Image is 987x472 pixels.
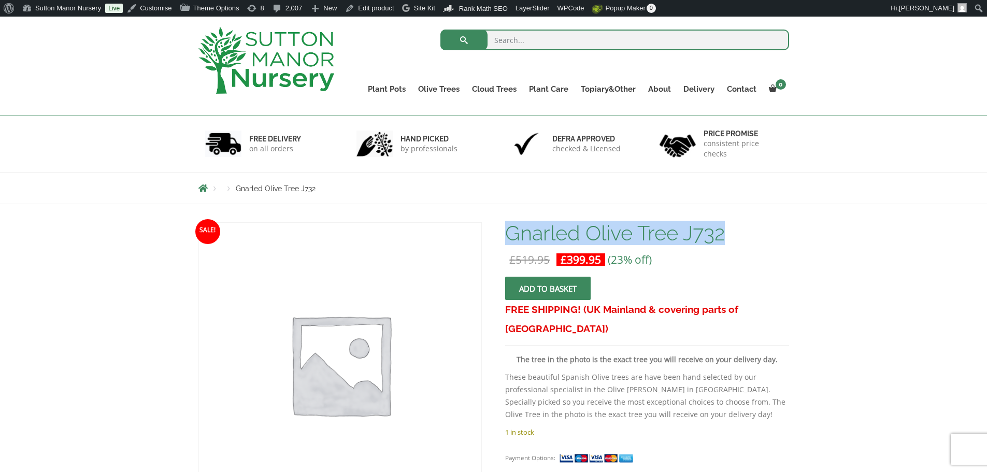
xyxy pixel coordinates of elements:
span: Site Kit [414,4,435,12]
strong: The tree in the photo is the exact tree you will receive on your delivery day. [517,354,778,364]
img: 2.jpg [356,131,393,157]
img: 1.jpg [205,131,241,157]
h6: FREE DELIVERY [249,134,301,144]
span: (23% off) [608,252,652,267]
h6: Defra approved [552,134,621,144]
h6: Price promise [704,129,782,138]
span: [PERSON_NAME] [899,4,954,12]
img: payment supported [559,453,637,464]
span: Sale! [195,219,220,244]
a: Topiary&Other [575,82,642,96]
h1: Gnarled Olive Tree J732 [505,222,789,244]
img: logo [198,27,334,94]
a: Plant Pots [362,82,412,96]
span: Rank Math SEO [459,5,508,12]
img: 3.jpg [508,131,545,157]
a: 0 [763,82,789,96]
span: £ [509,252,516,267]
input: Search... [440,30,789,50]
span: £ [561,252,567,267]
small: Payment Options: [505,454,555,462]
a: Contact [721,82,763,96]
a: Delivery [677,82,721,96]
a: Olive Trees [412,82,466,96]
p: on all orders [249,144,301,154]
button: Add to basket [505,277,591,300]
span: 0 [776,79,786,90]
span: 0 [647,4,656,13]
span: Gnarled Olive Tree J732 [236,184,316,193]
a: Cloud Trees [466,82,523,96]
h3: FREE SHIPPING! (UK Mainland & covering parts of [GEOGRAPHIC_DATA]) [505,300,789,338]
a: Live [105,4,123,13]
bdi: 519.95 [509,252,550,267]
p: by professionals [400,144,457,154]
a: About [642,82,677,96]
img: 4.jpg [660,128,696,160]
p: consistent price checks [704,138,782,159]
bdi: 399.95 [561,252,601,267]
a: Plant Care [523,82,575,96]
p: checked & Licensed [552,144,621,154]
p: These beautiful Spanish Olive trees are have been hand selected by our professional specialist in... [505,371,789,421]
p: 1 in stock [505,426,789,438]
h6: hand picked [400,134,457,144]
nav: Breadcrumbs [198,184,789,192]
